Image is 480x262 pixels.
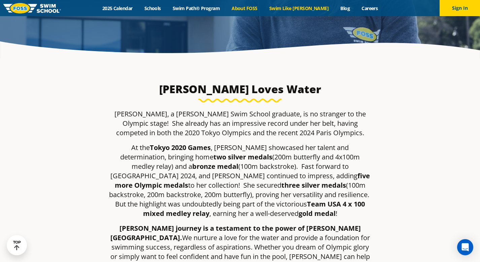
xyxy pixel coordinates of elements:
[167,5,226,11] a: Swim Path® Program
[213,152,272,161] strong: two silver medals
[457,239,473,255] div: Open Intercom Messenger
[143,199,365,218] strong: Team USA 4 x 100 mixed medley relay
[115,171,370,190] strong: five more Olympic medals
[109,109,371,138] p: [PERSON_NAME], a [PERSON_NAME] Swim School graduate, is no stranger to the Olympic stage! She alr...
[192,162,238,171] strong: bronze medal
[148,82,332,96] h3: [PERSON_NAME] Loves Water
[3,3,61,13] img: FOSS Swim School Logo
[299,209,336,218] strong: gold medal
[150,143,211,152] strong: Tokyo 2020 Games
[263,5,335,11] a: Swim Like [PERSON_NAME]
[226,5,264,11] a: About FOSS
[110,224,361,242] strong: [PERSON_NAME] journey is a testament to the power of [PERSON_NAME][GEOGRAPHIC_DATA].
[109,143,371,218] p: At the , [PERSON_NAME] showcased her talent and determination, bringing home (200m butterfly and ...
[138,5,167,11] a: Schools
[356,5,384,11] a: Careers
[281,181,346,190] strong: three silver medals
[96,5,138,11] a: 2025 Calendar
[13,240,21,251] div: TOP
[335,5,356,11] a: Blog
